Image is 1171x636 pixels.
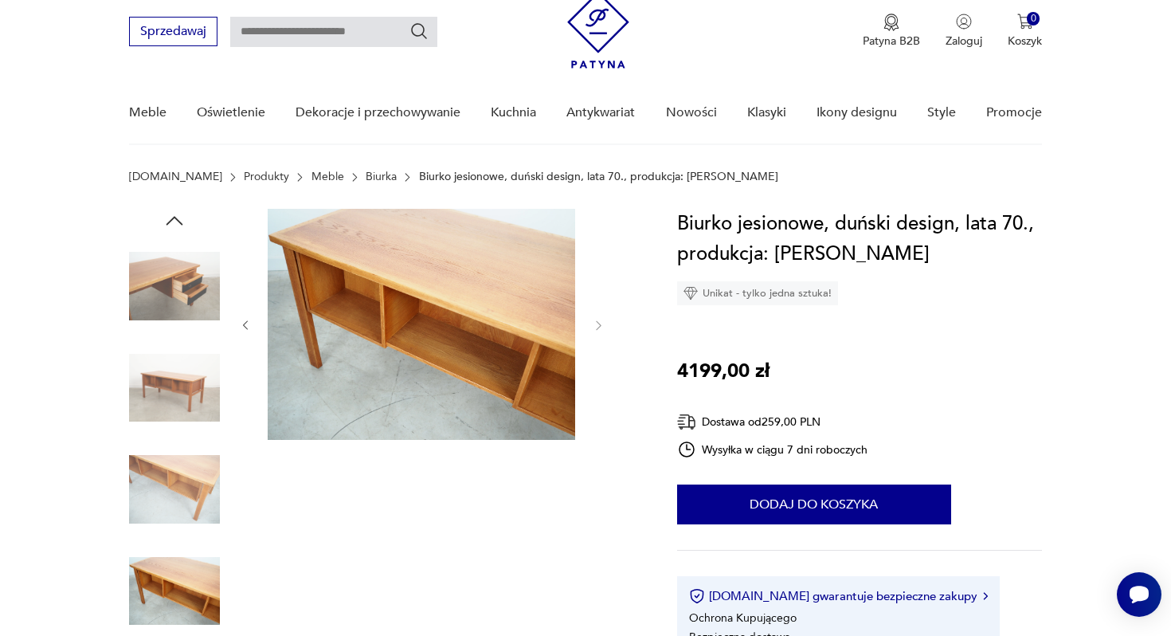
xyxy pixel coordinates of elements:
a: Produkty [244,171,289,183]
a: Klasyki [747,82,786,143]
a: Ikony designu [817,82,897,143]
img: Ikonka użytkownika [956,14,972,29]
li: Ochrona Kupującego [689,610,797,626]
a: Dekoracje i przechowywanie [296,82,460,143]
p: Koszyk [1008,33,1042,49]
div: Wysyłka w ciągu 7 dni roboczych [677,440,868,459]
p: Zaloguj [946,33,982,49]
img: Ikona certyfikatu [689,588,705,604]
img: Zdjęcie produktu Biurko jesionowe, duński design, lata 70., produkcja: Dania [268,209,575,440]
div: 0 [1027,12,1040,26]
a: Oświetlenie [197,82,265,143]
h1: Biurko jesionowe, duński design, lata 70., produkcja: [PERSON_NAME] [677,209,1043,269]
a: Antykwariat [566,82,635,143]
a: Promocje [986,82,1042,143]
img: Zdjęcie produktu Biurko jesionowe, duński design, lata 70., produkcja: Dania [129,241,220,332]
iframe: Smartsupp widget button [1117,572,1161,617]
a: Sprzedawaj [129,27,217,38]
img: Zdjęcie produktu Biurko jesionowe, duński design, lata 70., produkcja: Dania [129,444,220,535]
div: Dostawa od 259,00 PLN [677,412,868,432]
a: Ikona medaluPatyna B2B [863,14,920,49]
img: Zdjęcie produktu Biurko jesionowe, duński design, lata 70., produkcja: Dania [129,343,220,434]
p: Patyna B2B [863,33,920,49]
a: Nowości [666,82,717,143]
a: Meble [129,82,166,143]
a: Style [927,82,956,143]
img: Ikona medalu [883,14,899,31]
a: [DOMAIN_NAME] [129,171,222,183]
button: Sprzedawaj [129,17,217,46]
button: Szukaj [409,22,429,41]
p: 4199,00 zł [677,356,770,387]
button: Zaloguj [946,14,982,49]
div: Unikat - tylko jedna sztuka! [677,281,838,305]
button: 0Koszyk [1008,14,1042,49]
button: Patyna B2B [863,14,920,49]
a: Kuchnia [491,82,536,143]
a: Biurka [366,171,397,183]
img: Ikona dostawy [677,412,696,432]
a: Meble [311,171,344,183]
img: Ikona strzałki w prawo [983,592,988,600]
button: [DOMAIN_NAME] gwarantuje bezpieczne zakupy [689,588,988,604]
p: Biurko jesionowe, duński design, lata 70., produkcja: [PERSON_NAME] [419,171,778,183]
button: Dodaj do koszyka [677,485,951,524]
img: Ikona koszyka [1017,14,1033,29]
img: Ikona diamentu [683,286,698,300]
